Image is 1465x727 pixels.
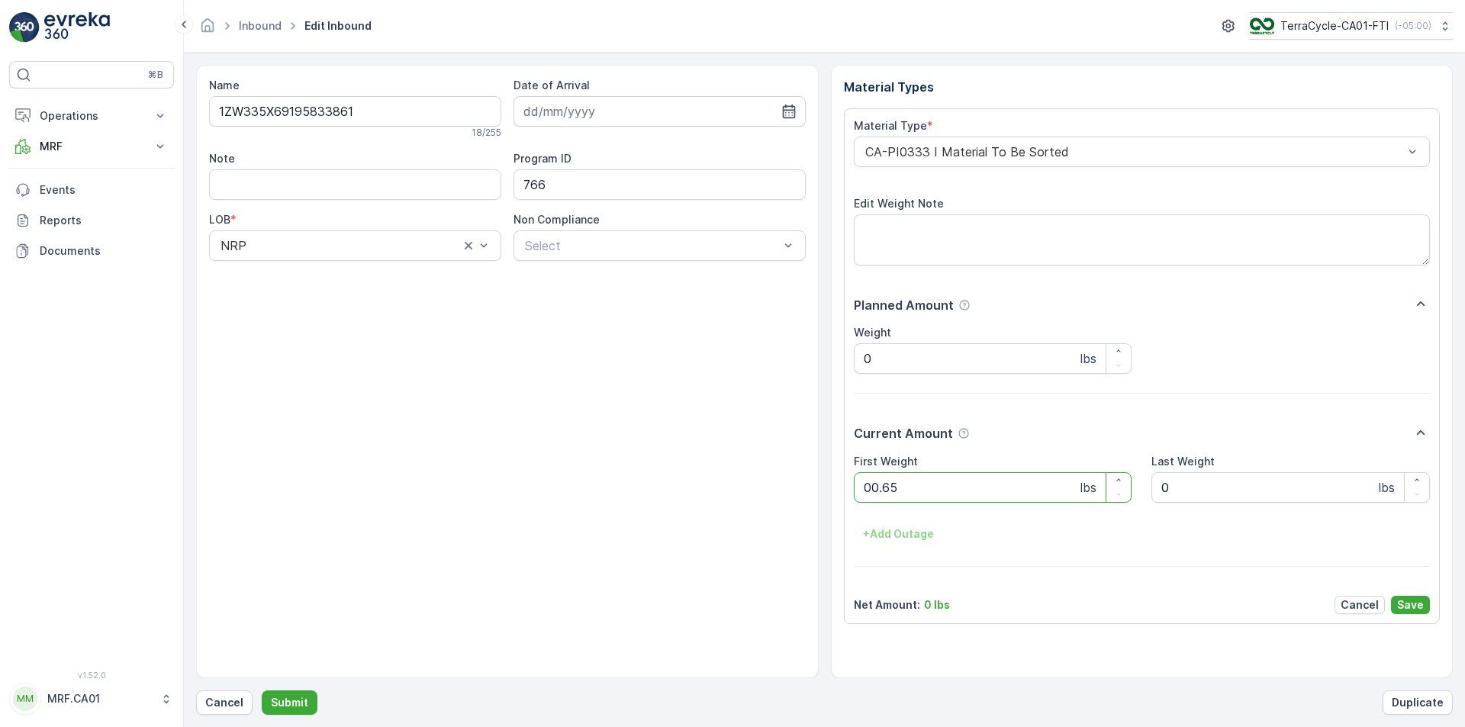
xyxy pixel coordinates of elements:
[1250,18,1274,34] img: TC_BVHiTW6.png
[1335,596,1385,614] button: Cancel
[1280,18,1389,34] p: TerraCycle-CA01-FTI
[40,182,168,198] p: Events
[958,299,971,311] div: Help Tooltip Icon
[514,79,590,92] label: Date of Arrival
[854,424,953,442] p: Current Amount
[271,695,308,710] p: Submit
[514,213,600,226] label: Non Compliance
[40,213,168,228] p: Reports
[9,683,174,715] button: MMMRF.CA01
[44,12,110,43] img: logo_light-DOdMpM7g.png
[958,427,970,439] div: Help Tooltip Icon
[1392,695,1444,710] p: Duplicate
[844,78,1441,96] p: Material Types
[854,455,918,468] label: First Weight
[9,131,174,162] button: MRF
[301,18,375,34] span: Edit Inbound
[1383,690,1453,715] button: Duplicate
[854,197,944,210] label: Edit Weight Note
[239,19,282,32] a: Inbound
[525,236,779,255] p: Select
[854,296,954,314] p: Planned Amount
[13,687,37,711] div: MM
[1250,12,1453,40] button: TerraCycle-CA01-FTI(-05:00)
[209,152,235,165] label: Note
[854,597,920,613] p: Net Amount :
[1379,478,1395,497] p: lbs
[1080,349,1096,368] p: lbs
[262,690,317,715] button: Submit
[40,139,143,154] p: MRF
[196,690,253,715] button: Cancel
[47,691,153,706] p: MRF.CA01
[40,243,168,259] p: Documents
[209,79,240,92] label: Name
[854,522,943,546] button: +Add Outage
[1080,478,1096,497] p: lbs
[1341,597,1379,613] p: Cancel
[1397,597,1424,613] p: Save
[514,152,572,165] label: Program ID
[924,597,950,613] p: 0 lbs
[1395,20,1431,32] p: ( -05:00 )
[40,108,143,124] p: Operations
[854,119,927,132] label: Material Type
[199,23,216,36] a: Homepage
[9,671,174,680] span: v 1.52.0
[1391,596,1430,614] button: Save
[9,12,40,43] img: logo
[854,326,891,339] label: Weight
[863,526,934,542] p: + Add Outage
[1151,455,1215,468] label: Last Weight
[9,175,174,205] a: Events
[9,205,174,236] a: Reports
[514,96,806,127] input: dd/mm/yyyy
[9,236,174,266] a: Documents
[209,213,230,226] label: LOB
[9,101,174,131] button: Operations
[205,695,243,710] p: Cancel
[472,127,501,139] p: 18 / 255
[148,69,163,81] p: ⌘B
